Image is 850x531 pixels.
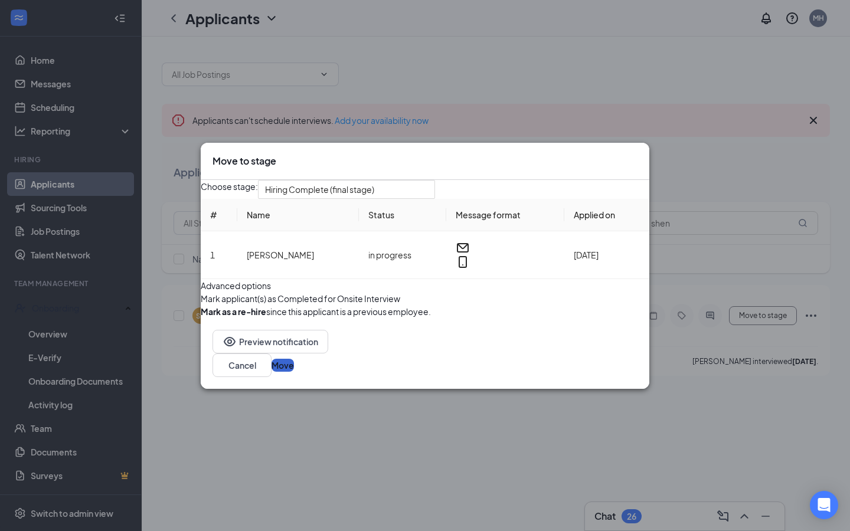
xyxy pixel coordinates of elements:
div: Open Intercom Messenger [810,491,838,519]
button: EyePreview notification [212,330,328,353]
th: # [201,199,237,231]
th: Name [237,199,359,231]
span: 1 [210,250,215,260]
b: Mark as a re-hire [201,306,266,317]
th: Status [359,199,446,231]
svg: Email [456,241,470,255]
span: Hiring Complete (final stage) [265,181,374,198]
span: Choose stage: [201,180,258,199]
svg: Eye [223,335,237,349]
button: Cancel [212,353,272,377]
span: Mark applicant(s) as Completed for Onsite Interview [201,292,400,305]
th: Message format [446,199,564,231]
svg: MobileSms [456,255,470,269]
th: Applied on [564,199,649,231]
td: [DATE] [564,231,649,279]
h3: Move to stage [212,155,276,168]
div: Advanced options [201,279,649,292]
td: in progress [359,231,446,279]
div: since this applicant is a previous employee. [201,305,431,318]
td: [PERSON_NAME] [237,231,359,279]
button: Move [272,359,294,372]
